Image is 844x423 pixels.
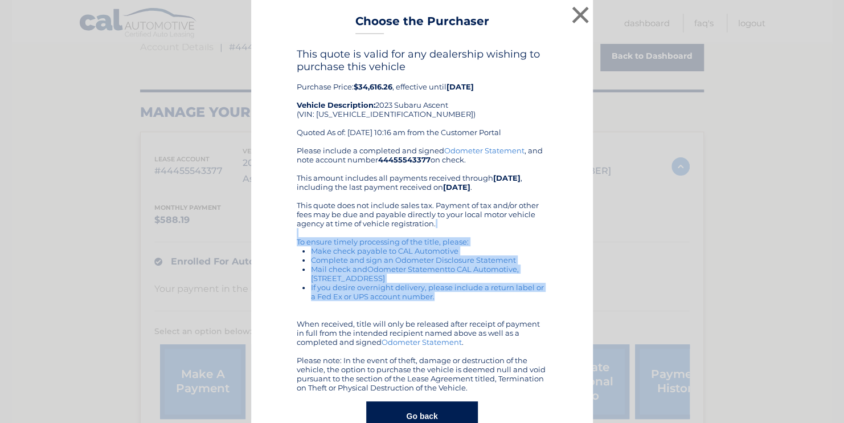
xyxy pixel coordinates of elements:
li: Complete and sign an Odometer Disclosure Statement [311,255,547,265]
a: Odometer Statement [444,146,525,155]
b: [DATE] [443,182,470,192]
button: × [569,3,592,26]
div: Please include a completed and signed , and note account number on check. This amount includes al... [297,146,547,392]
b: [DATE] [446,82,474,91]
b: $34,616.26 [354,82,392,91]
li: If you desire overnight delivery, please include a return label or a Fed Ex or UPS account number. [311,283,547,301]
h3: Choose the Purchaser [355,14,489,34]
a: Odometer Statement [382,337,462,347]
b: 44455543377 [378,155,431,164]
strong: Vehicle Description: [297,100,375,109]
a: Odometer Statement [367,265,448,274]
h4: This quote is valid for any dealership wishing to purchase this vehicle [297,48,547,73]
div: Purchase Price: , effective until 2023 Subaru Ascent (VIN: [US_VEHICLE_IDENTIFICATION_NUMBER]) Qu... [297,48,547,146]
li: Make check payable to CAL Automotive [311,246,547,255]
b: [DATE] [493,173,521,182]
li: Mail check and to CAL Automotive, [STREET_ADDRESS] [311,265,547,283]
